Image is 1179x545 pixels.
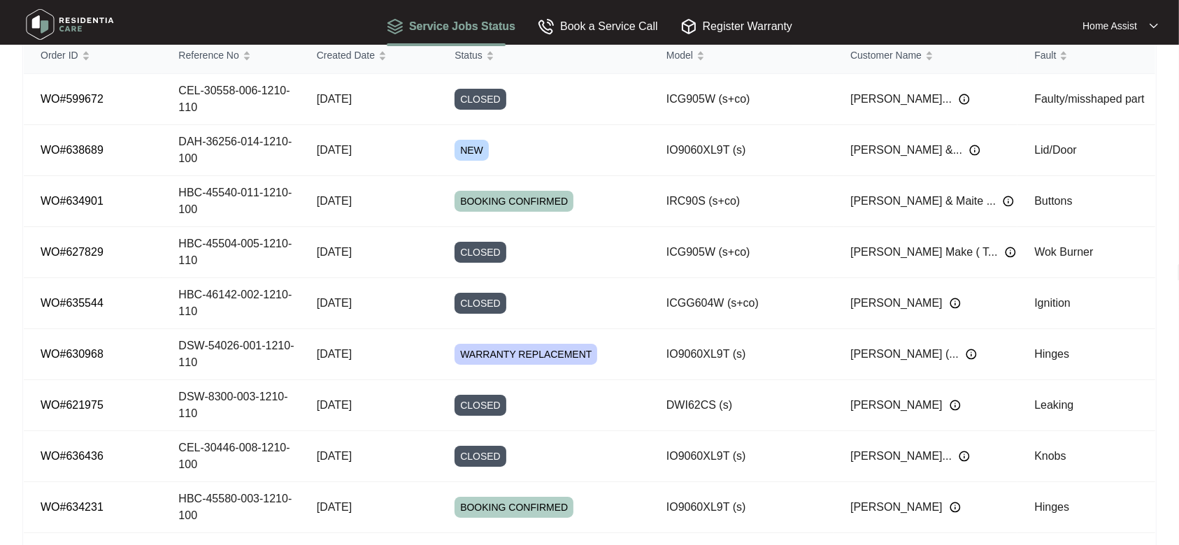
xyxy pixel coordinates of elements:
[317,195,352,207] span: [DATE]
[317,48,375,63] span: Created Date
[834,37,1017,74] th: Customer Name
[950,400,961,411] img: Info icon
[162,380,299,431] td: DSW-8300-003-1210-110
[162,125,299,176] td: DAH-36256-014-1210-100
[538,17,658,35] div: Book a Service Call
[650,176,834,227] td: IRC90S (s+co)
[162,329,299,380] td: DSW-54026-001-1210-110
[650,125,834,176] td: IO9060XL9T (s)
[850,397,943,414] span: [PERSON_NAME]
[850,499,943,516] span: [PERSON_NAME]
[41,93,103,105] a: WO#599672
[317,399,352,411] span: [DATE]
[538,18,555,35] img: Book a Service Call icon
[1034,48,1056,63] span: Fault
[178,48,238,63] span: Reference No
[950,502,961,513] img: Info icon
[1017,278,1155,329] td: Ignition
[317,93,352,105] span: [DATE]
[850,295,943,312] span: [PERSON_NAME]
[162,278,299,329] td: HBC-46142-002-1210-110
[1017,37,1155,74] th: Fault
[850,142,962,159] span: [PERSON_NAME] &...
[455,497,573,518] span: BOOKING CONFIRMED
[162,74,299,125] td: CEL-30558-006-1210-110
[162,482,299,533] td: HBC-45580-003-1210-100
[317,501,352,513] span: [DATE]
[850,193,996,210] span: [PERSON_NAME] & Maite ...
[41,348,103,360] a: WO#630968
[41,297,103,309] a: WO#635544
[24,37,162,74] th: Order ID
[41,501,103,513] a: WO#634231
[455,89,506,110] span: CLOSED
[1017,176,1155,227] td: Buttons
[41,144,103,156] a: WO#638689
[850,48,922,63] span: Customer Name
[680,17,792,35] div: Register Warranty
[387,17,515,35] div: Service Jobs Status
[1082,19,1137,33] p: Home Assist
[1017,74,1155,125] td: Faulty/misshaped part
[650,482,834,533] td: IO9060XL9T (s)
[455,48,483,63] span: Status
[455,242,506,263] span: CLOSED
[455,395,506,416] span: CLOSED
[650,74,834,125] td: ICG905W (s+co)
[387,18,403,35] img: Service Jobs Status icon
[650,227,834,278] td: ICG905W (s+co)
[162,431,299,482] td: CEL-30446-008-1210-100
[41,399,103,411] a: WO#621975
[1017,482,1155,533] td: Hinges
[650,278,834,329] td: ICGG604W (s+co)
[850,448,952,465] span: [PERSON_NAME]...
[317,348,352,360] span: [DATE]
[1150,22,1158,29] img: dropdown arrow
[455,446,506,467] span: CLOSED
[650,329,834,380] td: IO9060XL9T (s)
[1017,227,1155,278] td: Wok Burner
[455,191,573,212] span: BOOKING CONFIRMED
[317,450,352,462] span: [DATE]
[317,144,352,156] span: [DATE]
[438,37,650,74] th: Status
[950,298,961,309] img: Info icon
[41,195,103,207] a: WO#634901
[455,293,506,314] span: CLOSED
[162,37,299,74] th: Reference No
[1017,125,1155,176] td: Lid/Door
[650,37,834,74] th: Model
[969,145,980,156] img: Info icon
[959,94,970,105] img: Info icon
[1017,380,1155,431] td: Leaking
[300,37,438,74] th: Created Date
[666,48,693,63] span: Model
[966,349,977,360] img: Info icon
[850,244,997,261] span: [PERSON_NAME] Make ( T...
[850,346,959,363] span: [PERSON_NAME] (...
[41,246,103,258] a: WO#627829
[959,451,970,462] img: Info icon
[850,91,952,108] span: [PERSON_NAME]...
[41,450,103,462] a: WO#636436
[162,227,299,278] td: HBC-45504-005-1210-110
[650,431,834,482] td: IO9060XL9T (s)
[317,246,352,258] span: [DATE]
[1003,196,1014,207] img: Info icon
[162,176,299,227] td: HBC-45540-011-1210-100
[680,18,697,35] img: Register Warranty icon
[650,380,834,431] td: DWI62CS (s)
[1017,431,1155,482] td: Knobs
[1017,329,1155,380] td: Hinges
[21,3,119,45] img: residentia care logo
[317,297,352,309] span: [DATE]
[455,140,489,161] span: NEW
[1005,247,1016,258] img: Info icon
[41,48,78,63] span: Order ID
[455,344,597,365] span: WARRANTY REPLACEMENT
